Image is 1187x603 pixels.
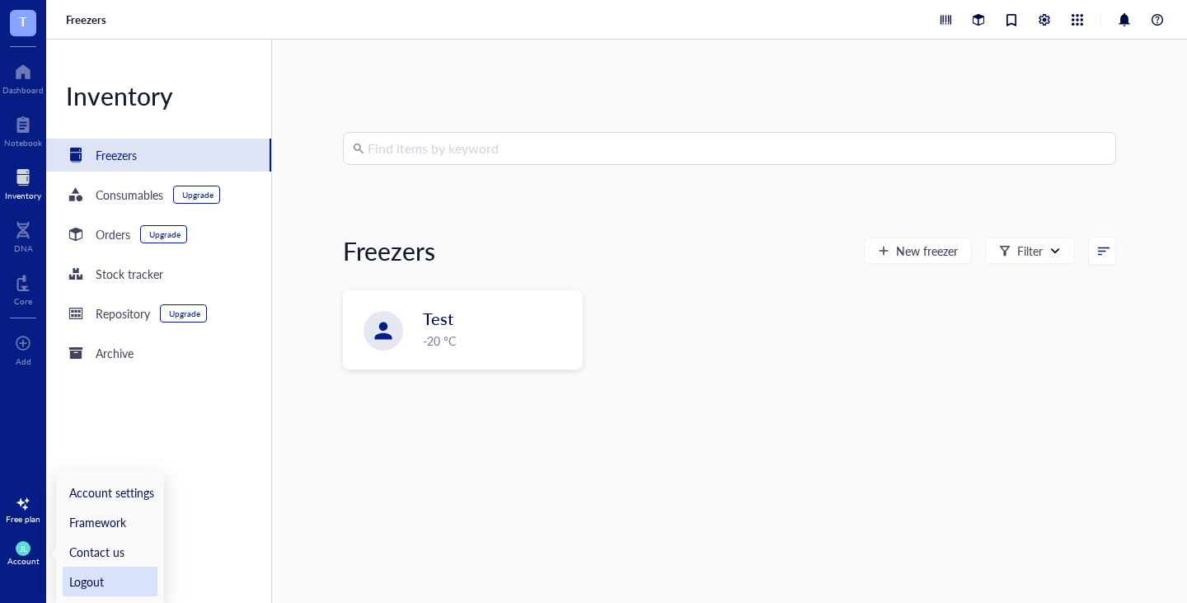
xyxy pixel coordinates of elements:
div: Freezers [343,234,435,267]
a: Logout [63,567,157,596]
div: -20 °C [423,332,572,350]
a: ConsumablesUpgrade [46,178,271,211]
div: Stock tracker [96,265,163,283]
span: T [19,11,27,31]
div: Orders [96,225,130,243]
a: DNA [14,217,33,253]
div: Consumables [96,186,163,204]
button: New freezer [864,238,972,264]
div: DNA [14,243,33,253]
a: Core [14,270,32,306]
span: New freezer [896,244,958,257]
div: Inventory [46,79,271,112]
a: Archive [46,337,271,370]
a: Stock tracker [46,257,271,290]
a: Freezers [46,139,271,172]
a: Account settings [63,478,157,507]
div: Upgrade [182,190,213,200]
a: Framework [63,507,157,537]
div: Account [7,556,40,566]
a: Notebook [4,111,42,148]
a: Freezers [66,12,110,27]
div: Repository [96,304,150,323]
div: Upgrade [149,229,181,239]
div: Inventory [5,191,41,200]
div: Free plan [6,514,40,524]
div: Archive [96,344,134,362]
span: Test [423,307,453,330]
div: Core [14,296,32,306]
a: OrdersUpgrade [46,218,271,251]
div: Add [16,356,31,366]
span: JL [20,544,27,554]
div: Dashboard [2,85,44,95]
a: Dashboard [2,59,44,95]
div: Freezers [96,146,137,164]
div: Notebook [4,138,42,148]
a: RepositoryUpgrade [46,297,271,330]
div: Filter [1017,242,1043,260]
a: Contact us [63,537,157,567]
div: Upgrade [169,309,200,318]
a: Inventory [5,164,41,200]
